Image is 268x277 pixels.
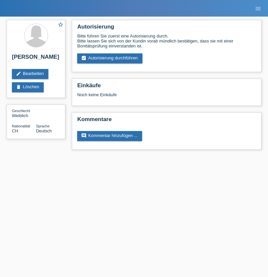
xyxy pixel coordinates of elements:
[36,128,52,133] span: Deutsch
[12,54,60,64] h2: [PERSON_NAME]
[36,124,50,128] span: Sprache
[77,82,256,92] h2: Einkäufe
[77,116,256,126] h2: Kommentare
[58,22,64,29] a: star_border
[12,124,30,128] span: Nationalität
[77,92,256,102] div: Noch keine Einkäufe
[12,109,30,113] span: Geschlecht
[16,84,21,90] i: delete
[12,128,18,133] span: Schweiz
[12,108,36,118] div: Weiblich
[81,55,86,61] i: assignment_turned_in
[77,34,256,48] div: Bitte führen Sie zuerst eine Autorisierung durch. Bitte lassen Sie sich von der Kundin vorab münd...
[58,22,64,28] i: star_border
[77,24,256,34] h2: Autorisierung
[12,82,44,92] a: deleteLöschen
[251,6,265,10] a: menu
[255,5,261,12] i: menu
[77,131,142,141] a: commentKommentar hinzufügen ...
[77,53,142,63] a: assignment_turned_inAutorisierung durchführen
[16,71,21,76] i: edit
[81,133,86,138] i: comment
[12,69,48,79] a: editBearbeiten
